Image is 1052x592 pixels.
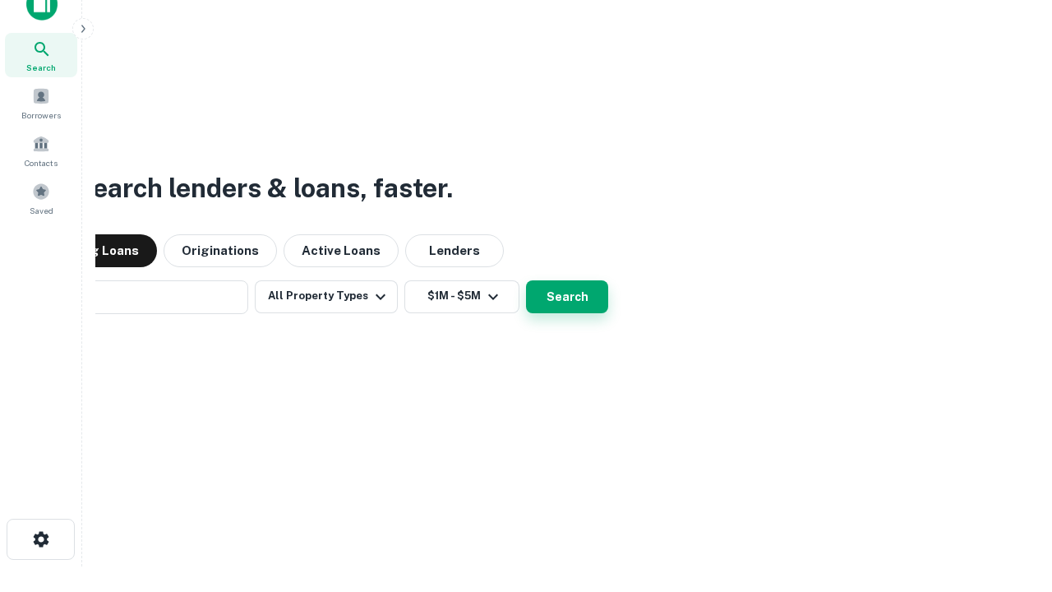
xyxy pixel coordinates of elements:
[5,128,77,173] a: Contacts
[404,280,519,313] button: $1M - $5M
[526,280,608,313] button: Search
[75,169,453,208] h3: Search lenders & loans, faster.
[5,33,77,77] a: Search
[5,81,77,125] a: Borrowers
[30,204,53,217] span: Saved
[405,234,504,267] button: Lenders
[25,156,58,169] span: Contacts
[26,61,56,74] span: Search
[164,234,277,267] button: Originations
[5,176,77,220] a: Saved
[284,234,399,267] button: Active Loans
[21,109,61,122] span: Borrowers
[970,460,1052,539] iframe: Chat Widget
[255,280,398,313] button: All Property Types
